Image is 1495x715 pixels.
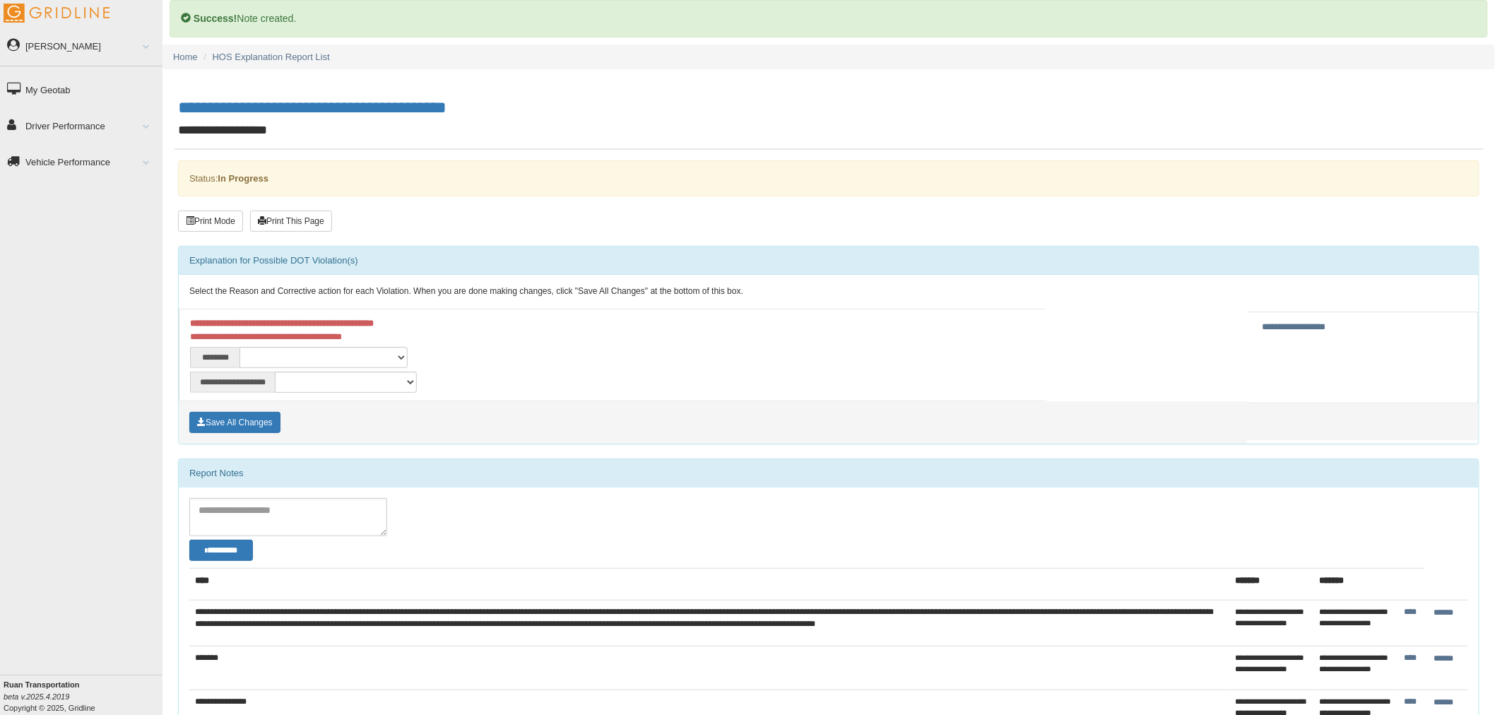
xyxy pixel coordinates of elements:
[173,52,198,62] a: Home
[218,173,268,184] strong: In Progress
[179,247,1479,275] div: Explanation for Possible DOT Violation(s)
[178,211,243,232] button: Print Mode
[189,412,280,433] button: Save
[4,680,80,689] b: Ruan Transportation
[189,540,253,561] button: Change Filter Options
[4,679,162,714] div: Copyright © 2025, Gridline
[178,160,1479,196] div: Status:
[179,275,1479,309] div: Select the Reason and Corrective action for each Violation. When you are done making changes, cli...
[250,211,332,232] button: Print This Page
[179,459,1479,487] div: Report Notes
[4,4,110,23] img: Gridline
[194,13,237,24] b: Success!
[213,52,330,62] a: HOS Explanation Report List
[4,692,69,701] i: beta v.2025.4.2019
